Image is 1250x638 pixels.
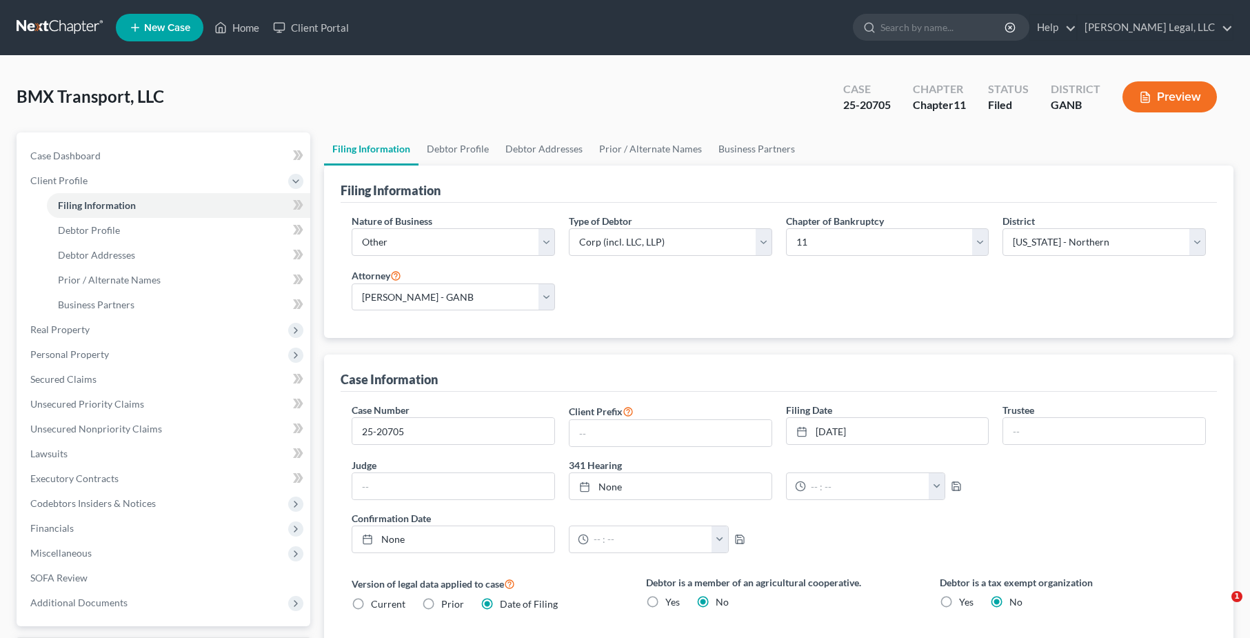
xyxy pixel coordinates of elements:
[341,371,438,388] div: Case Information
[30,572,88,584] span: SOFA Review
[19,566,310,590] a: SOFA Review
[19,143,310,168] a: Case Dashboard
[19,417,310,441] a: Unsecured Nonpriority Claims
[30,175,88,186] span: Client Profile
[1203,591,1236,624] iframe: Intercom live chat
[569,473,772,499] a: None
[441,598,464,610] span: Prior
[1078,15,1233,40] a: [PERSON_NAME] Legal, LLC
[30,150,101,161] span: Case Dashboard
[1122,81,1217,112] button: Preview
[352,267,401,283] label: Attorney
[913,81,966,97] div: Chapter
[30,597,128,608] span: Additional Documents
[959,596,974,608] span: Yes
[47,243,310,268] a: Debtor Addresses
[47,218,310,243] a: Debtor Profile
[30,323,90,335] span: Real Property
[569,214,632,228] label: Type of Debtor
[47,268,310,292] a: Prior / Alternate Names
[352,473,554,499] input: --
[144,23,190,33] span: New Case
[47,292,310,317] a: Business Partners
[30,348,109,360] span: Personal Property
[786,403,832,417] label: Filing Date
[843,81,891,97] div: Case
[30,472,119,484] span: Executory Contracts
[30,423,162,435] span: Unsecured Nonpriority Claims
[345,511,778,526] label: Confirmation Date
[324,132,419,166] a: Filing Information
[787,418,989,444] a: [DATE]
[208,15,266,40] a: Home
[940,575,1206,590] label: Debtor is a tax exempt organization
[19,367,310,392] a: Secured Claims
[58,199,136,211] span: Filing Information
[419,132,497,166] a: Debtor Profile
[806,473,929,499] input: -- : --
[1009,596,1022,608] span: No
[352,575,618,592] label: Version of legal data applied to case
[58,224,120,236] span: Debtor Profile
[266,15,356,40] a: Client Portal
[988,97,1029,113] div: Filed
[1002,214,1035,228] label: District
[913,97,966,113] div: Chapter
[710,132,803,166] a: Business Partners
[352,526,554,552] a: None
[569,420,772,446] input: --
[30,497,156,509] span: Codebtors Insiders & Notices
[30,522,74,534] span: Financials
[19,392,310,417] a: Unsecured Priority Claims
[1030,15,1076,40] a: Help
[352,458,376,472] label: Judge
[352,403,410,417] label: Case Number
[19,466,310,491] a: Executory Contracts
[1051,81,1100,97] div: District
[589,526,712,552] input: -- : --
[843,97,891,113] div: 25-20705
[562,458,996,472] label: 341 Hearing
[30,448,68,459] span: Lawsuits
[954,98,966,111] span: 11
[30,373,97,385] span: Secured Claims
[352,418,554,444] input: Enter case number...
[591,132,710,166] a: Prior / Alternate Names
[1003,418,1205,444] input: --
[786,214,884,228] label: Chapter of Bankruptcy
[716,596,729,608] span: No
[58,249,135,261] span: Debtor Addresses
[880,14,1007,40] input: Search by name...
[341,182,441,199] div: Filing Information
[58,274,161,286] span: Prior / Alternate Names
[17,86,164,106] span: BMX Transport, LLC
[569,403,634,419] label: Client Prefix
[371,598,405,610] span: Current
[988,81,1029,97] div: Status
[1231,591,1242,602] span: 1
[1051,97,1100,113] div: GANB
[500,598,558,610] span: Date of Filing
[30,547,92,559] span: Miscellaneous
[497,132,591,166] a: Debtor Addresses
[1002,403,1034,417] label: Trustee
[58,299,134,310] span: Business Partners
[30,398,144,410] span: Unsecured Priority Claims
[352,214,432,228] label: Nature of Business
[646,575,912,590] label: Debtor is a member of an agricultural cooperative.
[665,596,680,608] span: Yes
[47,193,310,218] a: Filing Information
[19,441,310,466] a: Lawsuits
